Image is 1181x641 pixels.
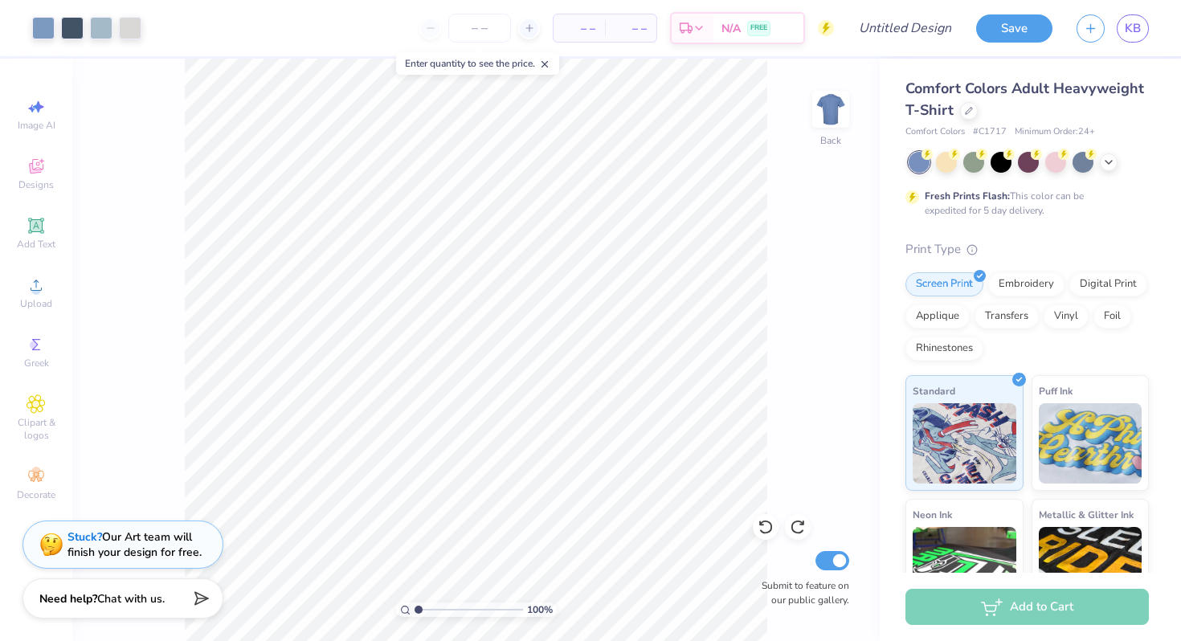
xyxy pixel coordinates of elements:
[721,20,741,37] span: N/A
[753,578,849,607] label: Submit to feature on our public gallery.
[913,527,1016,607] img: Neon Ink
[905,125,965,139] span: Comfort Colors
[925,189,1122,218] div: This color can be expedited for 5 day delivery.
[815,93,847,125] img: Back
[67,529,102,545] strong: Stuck?
[988,272,1065,296] div: Embroidery
[396,52,559,75] div: Enter quantity to see the price.
[615,20,647,37] span: – –
[905,304,970,329] div: Applique
[1069,272,1147,296] div: Digital Print
[527,602,553,617] span: 100 %
[913,403,1016,484] img: Standard
[905,240,1149,259] div: Print Type
[1015,125,1095,139] span: Minimum Order: 24 +
[97,591,165,606] span: Chat with us.
[18,119,55,132] span: Image AI
[1039,527,1142,607] img: Metallic & Glitter Ink
[905,272,983,296] div: Screen Print
[1039,506,1134,523] span: Metallic & Glitter Ink
[563,20,595,37] span: – –
[905,337,983,361] div: Rhinestones
[39,591,97,606] strong: Need help?
[18,178,54,191] span: Designs
[925,190,1010,202] strong: Fresh Prints Flash:
[20,297,52,310] span: Upload
[973,125,1007,139] span: # C1717
[905,79,1144,120] span: Comfort Colors Adult Heavyweight T-Shirt
[1117,14,1149,43] a: KB
[1044,304,1089,329] div: Vinyl
[846,12,964,44] input: Untitled Design
[448,14,511,43] input: – –
[913,506,952,523] span: Neon Ink
[1093,304,1131,329] div: Foil
[1039,382,1073,399] span: Puff Ink
[976,14,1052,43] button: Save
[67,529,202,560] div: Our Art team will finish your design for free.
[975,304,1039,329] div: Transfers
[17,238,55,251] span: Add Text
[8,416,64,442] span: Clipart & logos
[1039,403,1142,484] img: Puff Ink
[913,382,955,399] span: Standard
[750,22,767,34] span: FREE
[1125,19,1141,38] span: KB
[24,357,49,369] span: Greek
[17,488,55,501] span: Decorate
[820,133,841,148] div: Back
